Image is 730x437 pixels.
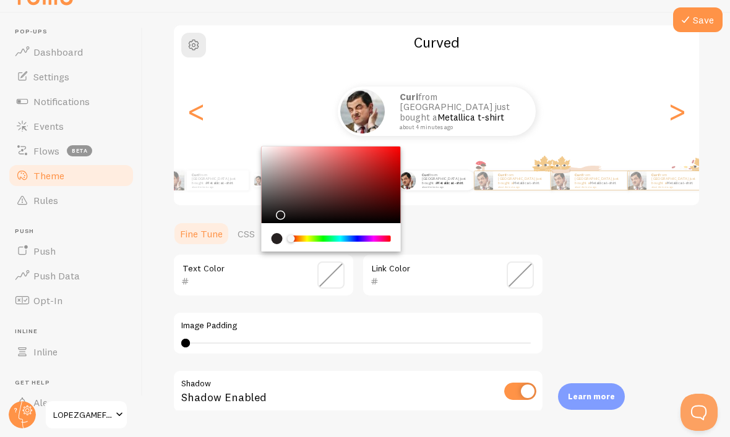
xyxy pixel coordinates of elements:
[15,328,135,336] span: Inline
[33,169,64,182] span: Theme
[651,172,701,188] p: from [GEOGRAPHIC_DATA] just bought a
[33,95,90,108] span: Notifications
[174,33,699,52] h2: Curved
[207,180,233,185] a: Metallica t-shirt
[33,269,80,282] span: Push Data
[498,185,546,188] small: about 4 minutes ago
[590,180,617,185] a: Metallica t-shirt
[230,221,262,246] a: CSS
[33,245,56,257] span: Push
[558,383,625,410] div: Learn more
[7,263,135,288] a: Push Data
[181,320,535,331] label: Image Padding
[575,172,624,188] p: from [GEOGRAPHIC_DATA] just bought a
[7,64,135,89] a: Settings
[667,180,693,185] a: Metallica t-shirt
[575,172,582,177] strong: Curi
[7,188,135,213] a: Rules
[7,163,135,188] a: Theme
[7,138,135,163] a: Flows beta
[437,180,463,185] a: Metallica t-shirt
[33,396,60,409] span: Alerts
[568,391,615,402] p: Learn more
[7,114,135,138] a: Events
[437,111,504,123] a: Metallica t-shirt
[189,67,204,156] div: Previous slide
[15,227,135,235] span: Push
[7,89,135,114] a: Notifications
[474,171,493,190] img: Fomo
[7,40,135,64] a: Dashboard
[551,171,570,190] img: Fomo
[400,92,523,130] p: from [GEOGRAPHIC_DATA] just bought a
[422,185,470,188] small: about 4 minutes ago
[173,221,230,246] a: Fine Tune
[33,120,64,132] span: Events
[272,233,283,244] div: current color is #262121
[651,185,700,188] small: about 4 minutes ago
[513,180,540,185] a: Metallica t-shirt
[681,394,718,431] iframe: Help Scout Beacon - Open
[673,7,723,32] button: Save
[33,346,58,358] span: Inline
[192,185,243,188] small: about 4 minutes ago
[498,172,505,177] strong: Curi
[192,172,244,188] p: from [GEOGRAPHIC_DATA] just bought a
[575,185,623,188] small: about 4 minutes ago
[7,339,135,364] a: Inline
[422,172,429,177] strong: Curi
[498,172,547,188] p: from [GEOGRAPHIC_DATA] just bought a
[400,91,418,103] strong: Curi
[262,146,401,252] div: Chrome color picker
[15,379,135,387] span: Get Help
[33,294,62,307] span: Opt-In
[33,46,83,58] span: Dashboard
[165,171,184,190] img: Fomo
[33,194,58,206] span: Rules
[651,172,659,177] strong: Curi
[7,239,135,263] a: Push
[67,145,92,156] span: beta
[628,171,646,190] img: Fomo
[422,172,471,188] p: from [GEOGRAPHIC_DATA] just bought a
[254,176,264,185] img: Fomo
[53,407,112,422] span: LOPEZGAMEFARM
[33,145,59,157] span: Flows
[7,288,135,313] a: Opt-In
[400,124,520,130] small: about 4 minutes ago
[45,400,128,430] a: LOPEZGAMEFARM
[398,171,416,189] img: Fomo
[7,390,135,415] a: Alerts
[192,172,199,177] strong: Curi
[173,370,544,415] div: Shadow Enabled
[340,89,385,134] img: Fomo
[15,28,135,36] span: Pop-ups
[669,67,684,156] div: Next slide
[33,70,69,83] span: Settings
